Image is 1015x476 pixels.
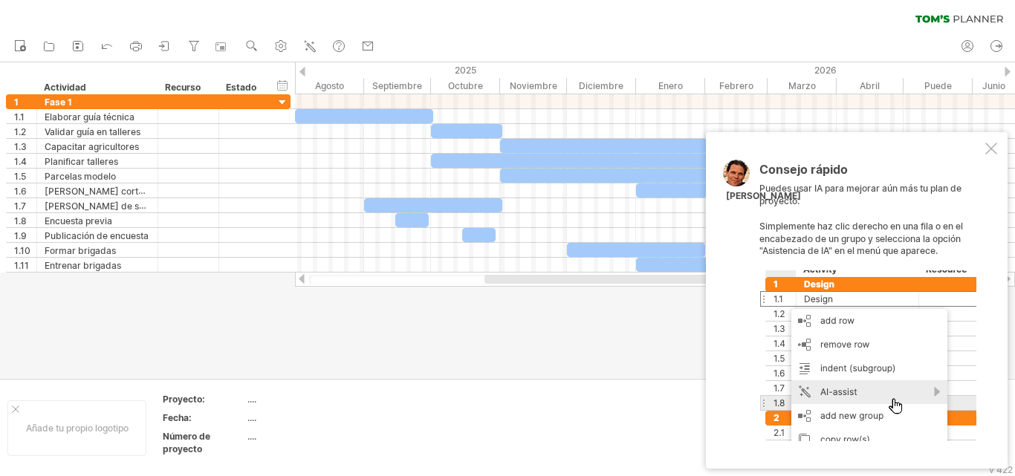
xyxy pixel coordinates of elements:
div: Octubre de 2025 [431,78,500,94]
font: Abril [860,80,880,91]
font: 2025 [455,65,476,76]
font: 1.6 [14,186,27,197]
font: Entrenar brigadas [45,260,121,271]
font: Fase 1 [45,97,72,108]
font: Publicación de encuesta [45,230,149,241]
font: Diciembre [579,80,623,91]
font: [PERSON_NAME] de sensibilización [45,200,197,212]
font: 1.4 [14,156,27,167]
div: Noviembre de 2025 [500,78,567,94]
div: Agosto de 2025 [295,78,364,94]
font: Planificar talleres [45,156,118,167]
font: Enero [658,80,683,91]
font: 1.7 [14,200,26,212]
font: Consejo rápido [759,162,848,177]
div: Septiembre de 2025 [364,78,431,94]
div: Febrero de 2026 [705,78,768,94]
font: Parcelas modelo [45,171,116,182]
font: Capacitar agricultores [45,141,139,152]
div: Marzo de 2026 [768,78,837,94]
font: Elaborar guía técnica [45,111,134,123]
font: Puedes usar IA para mejorar aún más tu plan de proyecto. [759,183,962,206]
font: 1.3 [14,141,27,152]
font: Proyecto: [163,394,205,405]
font: Encuesta previa [45,215,112,226]
font: .... [247,394,256,405]
font: Septiembre [372,80,422,91]
font: Marzo [788,80,816,91]
font: 1.11 [14,260,29,271]
font: Febrero [719,80,753,91]
font: .... [247,431,256,442]
font: 1.10 [14,245,30,256]
div: Diciembre de 2025 [567,78,636,94]
font: Número de proyecto [163,431,210,454]
font: v 422 [989,464,1013,475]
font: 1 [14,97,19,108]
font: Puede [924,80,952,91]
font: Formar brigadas [45,245,116,256]
font: Simplemente haz clic derecho en una fila o en el encabezado de un grupo y selecciona la opción "A... [759,221,963,257]
font: Recurso [165,82,201,93]
div: Enero de 2026 [636,78,705,94]
div: Abril de 2026 [837,78,904,94]
font: .... [247,412,256,423]
font: 1.9 [14,230,27,241]
font: Junio [982,80,1005,91]
font: 1.8 [14,215,27,226]
font: 2026 [814,65,837,76]
font: Agosto [315,80,344,91]
font: Noviembre [510,80,557,91]
font: Actividad [44,82,86,93]
font: 1.1 [14,111,25,123]
font: 1.5 [14,171,26,182]
font: 1.2 [14,126,26,137]
font: Validar guía en talleres [45,126,140,137]
div: Mayo de 2026 [904,78,973,94]
font: [PERSON_NAME] [726,190,801,201]
font: Octubre [448,80,483,91]
font: Estado [226,82,256,93]
font: Fecha: [163,412,192,423]
font: [PERSON_NAME] corta fuego [45,185,169,197]
font: Añade tu propio logotipo [26,423,129,434]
